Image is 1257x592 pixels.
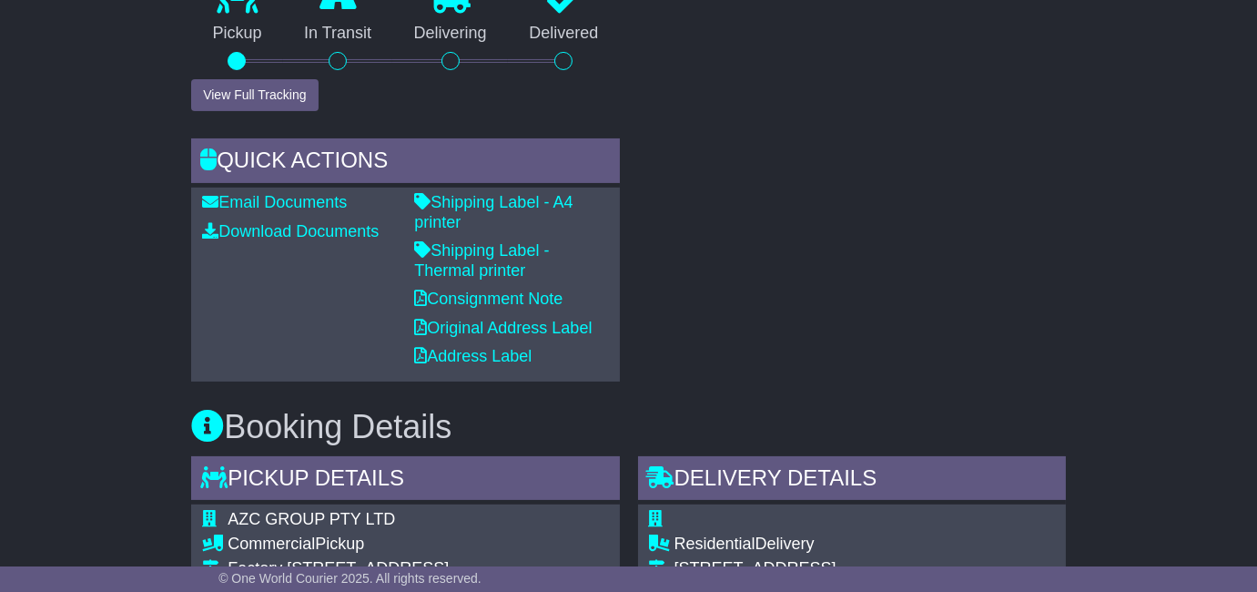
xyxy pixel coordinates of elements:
a: Address Label [414,347,532,365]
p: Delivering [392,24,508,44]
div: Delivery Details [638,456,1066,505]
a: Shipping Label - Thermal printer [414,241,549,280]
p: Delivered [508,24,620,44]
a: Consignment Note [414,290,563,308]
span: © One World Courier 2025. All rights reserved. [218,571,482,586]
div: Quick Actions [191,138,619,188]
a: Shipping Label - A4 printer [414,193,573,231]
p: Pickup [191,24,283,44]
a: Original Address Label [414,319,592,337]
h3: Booking Details [191,409,1066,445]
a: Email Documents [202,193,347,211]
span: Commercial [228,535,315,553]
div: Factory [STREET_ADDRESS] [228,559,578,579]
span: AZC GROUP PTY LTD [228,510,395,528]
div: Delivery [674,535,952,555]
a: Download Documents [202,222,379,240]
button: View Full Tracking [191,79,318,111]
p: In Transit [283,24,393,44]
div: Pickup [228,535,578,555]
div: [STREET_ADDRESS] [674,559,952,579]
div: Pickup Details [191,456,619,505]
span: Residential [674,535,755,553]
